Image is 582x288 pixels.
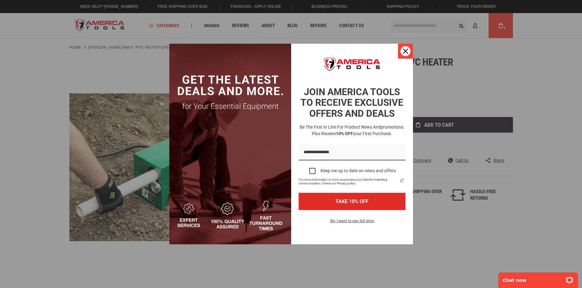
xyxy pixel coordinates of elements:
[398,177,405,184] svg: link icon
[325,217,379,228] button: No, I want to pay full price
[321,168,396,173] div: Keep me up to date on news and offers
[403,49,408,54] svg: close icon
[299,144,405,160] input: Email field
[494,268,582,288] iframe: LiveChat chat widget
[398,177,405,184] a: Read our Privacy Policy
[297,124,407,137] h3: Be the first in line for product news and
[299,193,405,210] button: TAKE 10% OFF
[398,44,413,59] button: Close
[336,131,353,136] strong: 10% OFF
[299,178,398,185] span: For more information on how we process your data for marketing communication. Check our Privacy p...
[301,86,403,119] strong: JOIN AMERICA TOOLS TO RECEIVE EXCLUSIVE OFFERS AND DEALS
